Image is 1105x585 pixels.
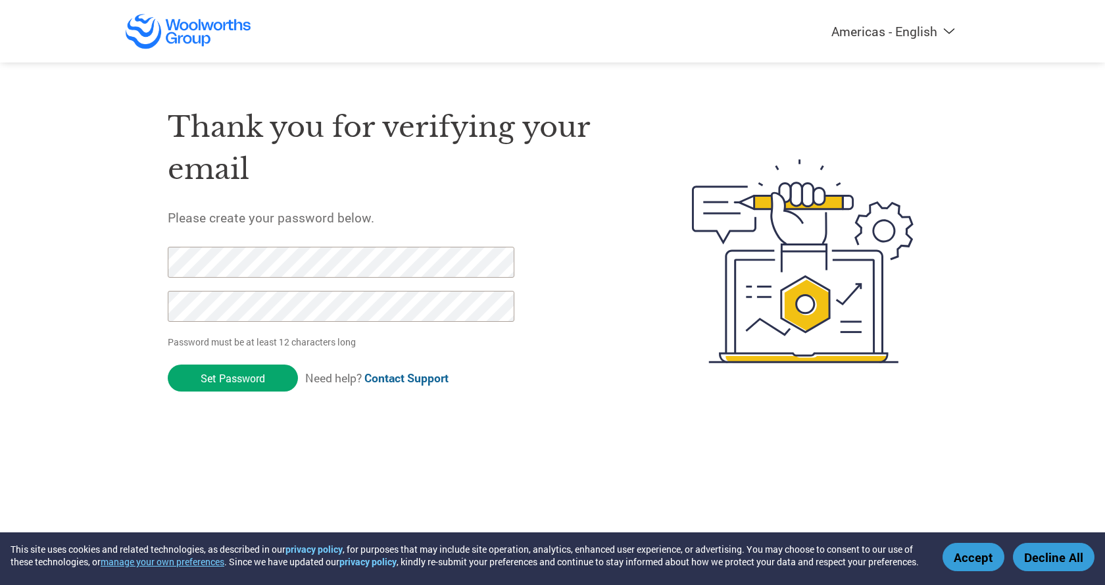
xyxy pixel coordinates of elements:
[668,87,938,436] img: create-password
[339,555,397,568] a: privacy policy
[1013,543,1094,571] button: Decline All
[168,106,629,191] h1: Thank you for verifying your email
[285,543,343,555] a: privacy policy
[125,13,252,49] img: Woolworths Group
[943,543,1004,571] button: Accept
[305,370,449,386] span: Need help?
[364,370,449,386] a: Contact Support
[101,555,224,568] button: manage your own preferences
[168,365,298,392] input: Set Password
[168,335,519,349] p: Password must be at least 12 characters long
[168,209,629,226] h5: Please create your password below.
[11,543,923,568] div: This site uses cookies and related technologies, as described in our , for purposes that may incl...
